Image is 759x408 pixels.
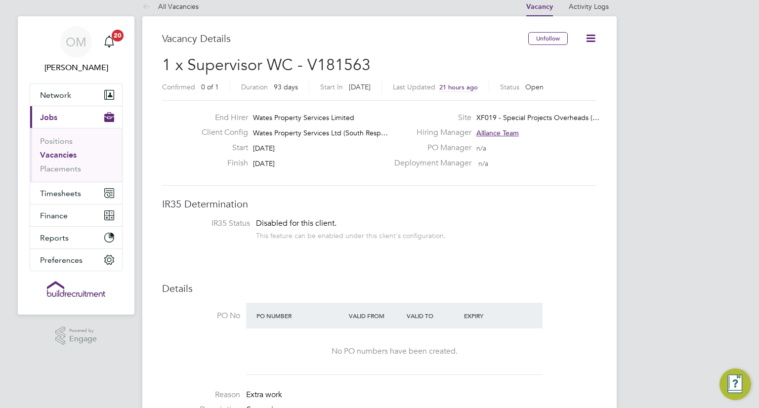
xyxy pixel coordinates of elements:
[40,150,77,160] a: Vacancies
[162,390,240,400] label: Reason
[69,326,97,335] span: Powered by
[256,346,533,357] div: No PO numbers have been created.
[30,84,122,106] button: Network
[528,32,568,45] button: Unfollow
[69,335,97,343] span: Engage
[30,227,122,248] button: Reports
[525,82,544,91] span: Open
[256,229,446,240] div: This feature can be enabled under this client's configuration.
[162,32,528,45] h3: Vacancy Details
[569,2,609,11] a: Activity Logs
[194,113,248,123] label: End Hirer
[99,26,119,58] a: 20
[478,159,488,168] span: n/a
[30,182,122,204] button: Timesheets
[241,82,268,91] label: Duration
[40,164,81,173] a: Placements
[162,55,371,75] span: 1 x Supervisor WC - V181563
[476,113,599,122] span: XF019 - Special Projects Overheads (…
[30,249,122,271] button: Preferences
[253,113,354,122] span: Wates Property Services Limited
[40,136,73,146] a: Positions
[476,128,519,137] span: Alliance Team
[526,2,553,11] a: Vacancy
[40,211,68,220] span: Finance
[349,82,371,91] span: [DATE]
[194,143,248,153] label: Start
[253,144,275,153] span: [DATE]
[40,90,71,100] span: Network
[439,83,478,91] span: 21 hours ago
[246,390,282,400] span: Extra work
[162,311,240,321] label: PO No
[40,189,81,198] span: Timesheets
[40,233,69,243] span: Reports
[476,144,486,153] span: n/a
[253,159,275,168] span: [DATE]
[40,255,83,265] span: Preferences
[253,128,388,137] span: Wates Property Services Ltd (South Resp…
[388,127,471,138] label: Hiring Manager
[194,127,248,138] label: Client Config
[404,307,462,325] div: Valid To
[256,218,337,228] span: Disabled for this client.
[162,82,195,91] label: Confirmed
[30,128,122,182] div: Jobs
[30,106,122,128] button: Jobs
[30,62,123,74] span: Odran McCarthy
[142,2,199,11] a: All Vacancies
[55,326,97,345] a: Powered byEngage
[66,36,86,48] span: OM
[162,282,597,295] h3: Details
[388,113,471,123] label: Site
[30,281,123,297] a: Go to home page
[194,158,248,168] label: Finish
[30,26,123,74] a: OM[PERSON_NAME]
[172,218,250,229] label: IR35 Status
[500,82,519,91] label: Status
[40,113,57,122] span: Jobs
[388,158,471,168] label: Deployment Manager
[462,307,519,325] div: Expiry
[719,368,751,400] button: Engage Resource Center
[18,16,134,315] nav: Main navigation
[162,198,597,210] h3: IR35 Determination
[346,307,404,325] div: Valid From
[47,281,105,297] img: buildrec-logo-retina.png
[30,204,122,226] button: Finance
[201,82,219,91] span: 0 of 1
[388,143,471,153] label: PO Manager
[112,30,124,41] span: 20
[393,82,435,91] label: Last Updated
[274,82,298,91] span: 93 days
[320,82,343,91] label: Start In
[254,307,346,325] div: PO Number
